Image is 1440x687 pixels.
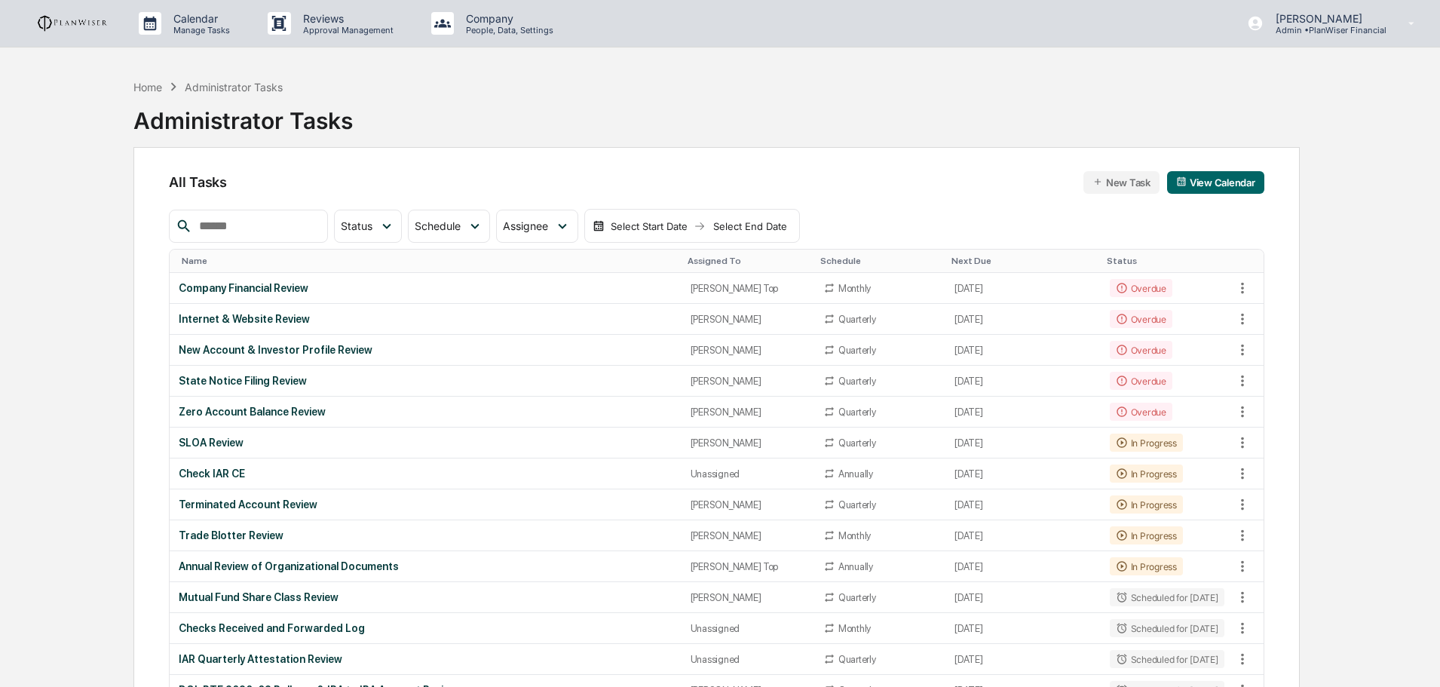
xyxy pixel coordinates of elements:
div: [PERSON_NAME] Top [691,561,805,572]
div: [PERSON_NAME] [691,530,805,541]
div: Overdue [1110,372,1172,390]
p: [PERSON_NAME] [1264,12,1386,25]
div: Check IAR CE [179,468,672,480]
td: [DATE] [945,366,1100,397]
span: Assignee [503,219,548,232]
div: Toggle SortBy [182,256,675,266]
div: Scheduled for [DATE] [1110,650,1224,668]
button: New Task [1083,171,1160,194]
div: Administrator Tasks [185,81,283,94]
div: Checks Received and Forwarded Log [179,622,672,634]
td: [DATE] [945,644,1100,675]
span: All Tasks [169,174,226,190]
div: State Notice Filing Review [179,375,672,387]
span: Status [341,219,372,232]
div: Overdue [1110,341,1172,359]
td: [DATE] [945,582,1100,613]
div: Administrator Tasks [133,95,353,134]
div: SLOA Review [179,437,672,449]
div: Annually [838,561,873,572]
div: [PERSON_NAME] [691,406,805,418]
div: Monthly [838,623,871,634]
p: Calendar [161,12,237,25]
div: Unassigned [691,468,805,480]
div: In Progress [1110,557,1183,575]
div: Toggle SortBy [951,256,1094,266]
td: [DATE] [945,397,1100,428]
div: Scheduled for [DATE] [1110,588,1224,606]
div: Terminated Account Review [179,498,672,511]
td: [DATE] [945,304,1100,335]
div: Overdue [1110,403,1172,421]
div: Quarterly [838,406,876,418]
div: IAR Quarterly Attestation Review [179,653,672,665]
div: [PERSON_NAME] [691,592,805,603]
div: Toggle SortBy [1233,256,1264,266]
td: [DATE] [945,613,1100,644]
span: Schedule [415,219,461,232]
div: [PERSON_NAME] [691,345,805,356]
img: logo [36,14,109,32]
td: [DATE] [945,428,1100,459]
td: [DATE] [945,335,1100,366]
td: [DATE] [945,551,1100,582]
div: Scheduled for [DATE] [1110,619,1224,637]
div: Monthly [838,283,871,294]
div: [PERSON_NAME] [691,314,805,325]
td: [DATE] [945,489,1100,520]
div: Quarterly [838,592,876,603]
div: In Progress [1110,465,1183,483]
p: Admin • PlanWiser Financial [1264,25,1386,35]
div: Quarterly [838,314,876,325]
div: Quarterly [838,376,876,387]
div: Quarterly [838,345,876,356]
img: calendar [593,220,605,232]
div: New Account & Investor Profile Review [179,344,672,356]
div: In Progress [1110,526,1183,544]
div: Annual Review of Organizational Documents [179,560,672,572]
div: Overdue [1110,310,1172,328]
div: Select End Date [709,220,792,232]
div: Internet & Website Review [179,313,672,325]
td: [DATE] [945,273,1100,304]
div: Unassigned [691,654,805,665]
button: View Calendar [1167,171,1264,194]
div: Trade Blotter Review [179,529,672,541]
div: Toggle SortBy [688,256,808,266]
img: arrow right [694,220,706,232]
div: Quarterly [838,437,876,449]
div: Company Financial Review [179,282,672,294]
div: [PERSON_NAME] [691,376,805,387]
p: People, Data, Settings [454,25,561,35]
div: [PERSON_NAME] [691,499,805,511]
div: Unassigned [691,623,805,634]
div: Mutual Fund Share Class Review [179,591,672,603]
p: Company [454,12,561,25]
td: [DATE] [945,520,1100,551]
div: Home [133,81,162,94]
div: In Progress [1110,495,1183,514]
p: Manage Tasks [161,25,237,35]
p: Approval Management [291,25,401,35]
div: [PERSON_NAME] Top [691,283,805,294]
p: Reviews [291,12,401,25]
div: Select Start Date [608,220,691,232]
div: Toggle SortBy [820,256,939,266]
img: calendar [1176,176,1187,187]
td: [DATE] [945,459,1100,489]
div: Quarterly [838,654,876,665]
div: Quarterly [838,499,876,511]
div: [PERSON_NAME] [691,437,805,449]
div: In Progress [1110,434,1183,452]
div: Annually [838,468,873,480]
div: Toggle SortBy [1107,256,1227,266]
div: Overdue [1110,279,1172,297]
div: Zero Account Balance Review [179,406,672,418]
iframe: Open customer support [1392,637,1432,678]
div: Monthly [838,530,871,541]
